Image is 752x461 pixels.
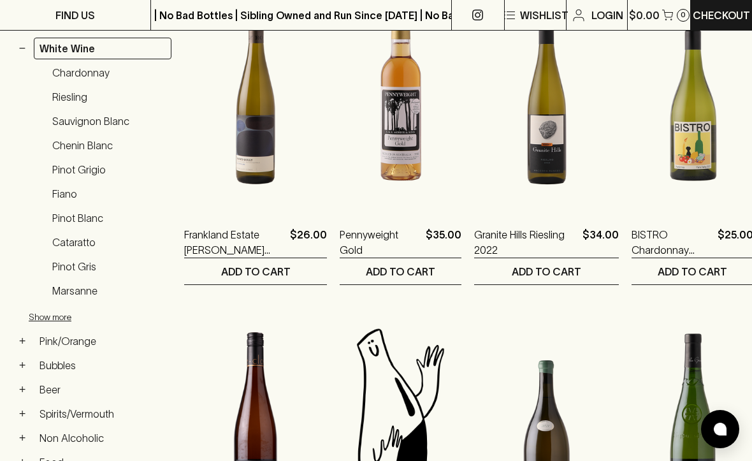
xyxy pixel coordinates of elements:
a: Chardonnay [47,62,171,84]
a: Pinot Gris [47,256,171,277]
p: $34.00 [582,227,619,258]
a: Non Alcoholic [34,427,171,449]
a: Fiano [47,183,171,205]
button: + [16,432,29,444]
button: + [16,407,29,420]
a: Bubbles [34,355,171,376]
button: Show more [29,304,196,330]
a: Pinot Blanc [47,207,171,229]
a: Spirits/Vermouth [34,403,171,425]
p: $26.00 [290,227,327,258]
p: FIND US [55,8,95,23]
a: White Wine [34,38,171,59]
a: Frankland Estate [PERSON_NAME] Riesling 2024 [184,227,285,258]
img: bubble-icon [714,423,727,435]
button: + [16,335,29,348]
p: 0 [681,11,686,18]
p: $35.00 [426,227,461,258]
a: Chenin Blanc [47,135,171,156]
p: ADD TO CART [366,264,435,279]
a: BISTRO Chardonnay 2022 [632,227,712,258]
p: ADD TO CART [221,264,291,279]
a: Beer [34,379,171,400]
p: ADD TO CART [512,264,581,279]
p: Wishlist [520,8,568,23]
a: Riesling [47,86,171,108]
a: Marsanne [47,280,171,302]
button: + [16,359,29,372]
p: $0.00 [629,8,660,23]
p: Login [591,8,623,23]
button: − [16,42,29,55]
a: Pink/Orange [34,330,171,352]
a: Pennyweight Gold [340,227,421,258]
button: + [16,383,29,396]
button: ADD TO CART [474,258,619,284]
button: ADD TO CART [184,258,327,284]
a: Pinot Grigio [47,159,171,180]
a: Cataratto [47,231,171,253]
button: ADD TO CART [340,258,461,284]
a: Granite Hills Riesling 2022 [474,227,577,258]
a: Sauvignon Blanc [47,110,171,132]
p: ADD TO CART [658,264,727,279]
p: Checkout [693,8,750,23]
